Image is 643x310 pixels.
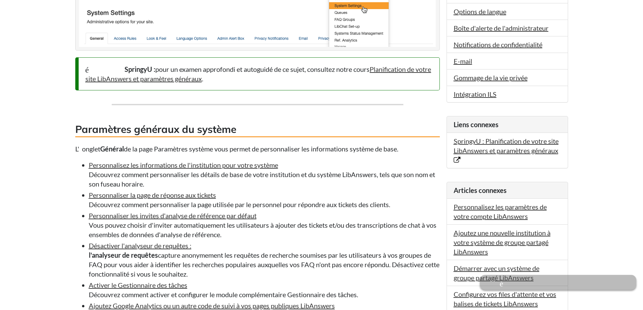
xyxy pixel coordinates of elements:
[89,302,335,310] a: Ajoutez Google Analytics ou un autre code de suivi à vos pages publiques LibAnswers
[454,120,499,129] font: Liens connexes
[454,57,472,65] a: E-mail
[89,290,358,299] font: Découvrez comment activer et configurer le module complémentaire Gestionnaire des tâches.
[454,90,497,98] a: Intégration ILS
[454,137,559,164] a: SpringyU : Planification de votre site LibAnswers et paramètres généraux
[100,145,124,153] font: Général
[89,251,158,259] font: l'analyseur de requêtes
[454,7,506,16] a: Options de langue
[89,221,436,238] font: Vous pouvez choisir d'inviter automatiquement les utilisateurs à ajouter des tickets et/ou des tr...
[89,281,187,289] a: Activer le Gestionnaire des tâches
[75,145,100,153] font: L' onglet
[85,64,122,73] font: école
[480,276,636,284] a: flèche vers le haut
[454,137,559,154] font: SpringyU : Planification de votre site LibAnswers et paramètres généraux
[75,123,236,136] font: Paramètres généraux du système
[483,278,633,286] font: flèche vers le haut
[454,229,551,256] a: Ajoutez une nouvelle institution à votre système de groupe partagé LibAnswers
[89,200,390,208] font: Découvrez comment personnaliser la page utilisée par le personnel pour répondre aux tickets des c...
[89,170,435,188] font: Découvrez comment personnaliser les détails de base de votre institution et du système LibAnswers...
[454,186,507,194] font: Articles connexes
[155,65,370,73] font: pour un examen approfondi et autoguidé de ce sujet, consultez notre cours
[202,75,203,83] font: .
[125,65,155,73] font: SpringyU :
[124,145,398,153] font: de la page Paramètres système vous permet de personnaliser les informations système de base.
[454,40,542,49] a: Notifications de confidentialité
[89,212,257,220] a: Personnaliser les invites d'analyse de référence par défaut
[89,251,439,278] font: capture anonymement les requêtes de recherche soumises par les utilisateurs à vos groupes de FAQ ...
[454,290,556,308] a: Configurez vos files d'attente et vos balises de tickets LibAnswers
[454,264,539,282] a: Démarrer avec un système de groupe partagé LibAnswers
[89,191,216,199] a: Personnaliser la page de réponse aux tickets
[454,203,547,220] a: Personnalisez les paramètres de votre compte LibAnswers
[85,65,431,83] a: Planification de votre site LibAnswers et paramètres généraux
[89,242,191,250] a: Désactiver l'analyseur de requêtes :
[454,74,528,82] a: Gommage de la vie privée
[454,24,548,32] a: Boîte d'alerte de l'administrateur
[89,161,278,169] a: Personnalisez les informations de l'institution pour votre système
